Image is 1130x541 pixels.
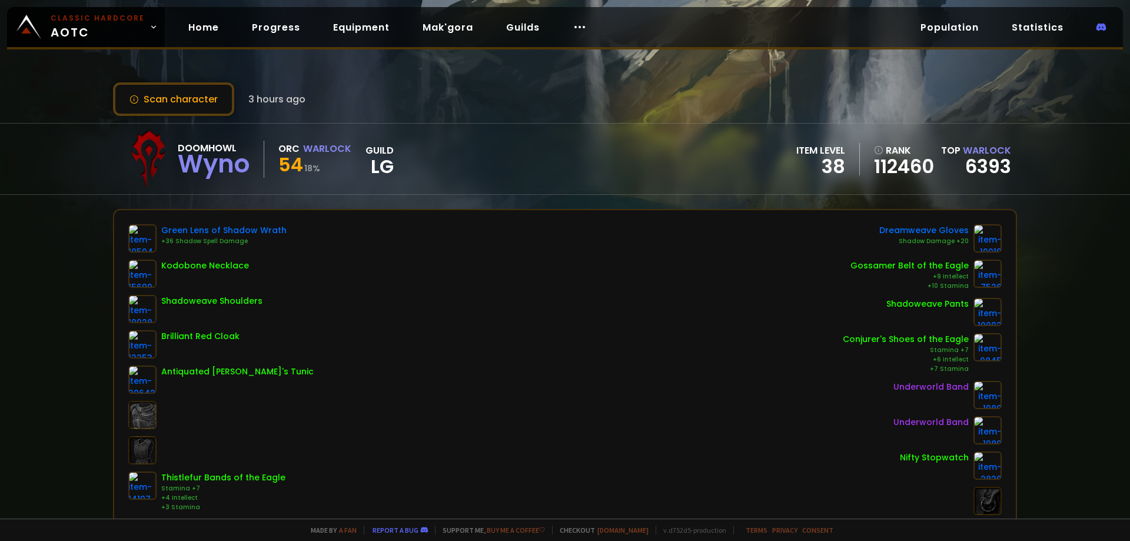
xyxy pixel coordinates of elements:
div: Green Lens of Shadow Wrath [161,224,287,237]
span: Support me, [435,526,545,535]
div: Underworld Band [893,416,969,429]
div: Wyno [178,155,250,173]
span: AOTC [51,13,145,41]
div: +3 Stamina [161,503,285,512]
a: Consent [802,526,833,535]
div: +7 Stamina [843,364,969,374]
div: Dreamweave Gloves [879,224,969,237]
a: Buy me a coffee [487,526,545,535]
img: item-7526 [973,260,1002,288]
span: 54 [278,151,303,178]
small: Classic Hardcore [51,13,145,24]
a: 6393 [965,153,1011,180]
div: Orc [278,141,300,156]
img: item-1980 [973,381,1002,409]
div: Conjurer's Shoes of the Eagle [843,333,969,346]
span: Checkout [552,526,649,535]
div: Doomhowl [178,141,250,155]
div: +4 Intellect [161,493,285,503]
div: guild [365,143,394,175]
a: Population [911,15,988,39]
a: Statistics [1002,15,1073,39]
div: 38 [796,158,845,175]
a: a fan [339,526,357,535]
img: item-1980 [973,416,1002,444]
img: item-20642 [128,366,157,394]
a: Mak'gora [413,15,483,39]
div: Shadoweave Pants [886,298,969,310]
div: Shadoweave Shoulders [161,295,262,307]
img: item-12253 [128,330,157,359]
img: item-14197 [128,472,157,500]
div: Gossamer Belt of the Eagle [850,260,969,272]
span: LG [365,158,394,175]
div: Antiquated [PERSON_NAME]'s Tunic [161,366,314,378]
div: item level [796,143,845,158]
small: 18 % [304,162,320,174]
div: rank [874,143,934,158]
a: Terms [746,526,767,535]
span: v. d752d5 - production [656,526,726,535]
a: 112460 [874,158,934,175]
a: Equipment [324,15,399,39]
a: [DOMAIN_NAME] [597,526,649,535]
img: item-15690 [128,260,157,288]
a: Guilds [497,15,549,39]
img: item-10019 [973,224,1002,253]
a: Report a bug [373,526,418,535]
div: +10 Stamina [850,281,969,291]
div: +6 Intellect [843,355,969,364]
div: Stamina +7 [843,346,969,355]
a: Privacy [772,526,797,535]
div: Kodobone Necklace [161,260,249,272]
button: Scan character [113,82,234,116]
a: Progress [242,15,310,39]
div: Top [941,143,1011,158]
img: item-9845 [973,333,1002,361]
div: Stamina +7 [161,484,285,493]
span: 3 hours ago [248,92,305,107]
img: item-2820 [973,452,1002,480]
div: Underworld Band [893,381,969,393]
div: +36 Shadow Spell Damage [161,237,287,246]
a: Home [179,15,228,39]
div: Shadow Damage +20 [879,237,969,246]
img: item-10504 [128,224,157,253]
img: item-10028 [128,295,157,323]
span: Warlock [963,144,1011,157]
span: Made by [304,526,357,535]
div: +9 Intellect [850,272,969,281]
div: Warlock [303,141,351,156]
div: Nifty Stopwatch [900,452,969,464]
a: Classic HardcoreAOTC [7,7,165,47]
div: Thistlefur Bands of the Eagle [161,472,285,484]
div: Brilliant Red Cloak [161,330,240,343]
img: item-10002 [973,298,1002,326]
